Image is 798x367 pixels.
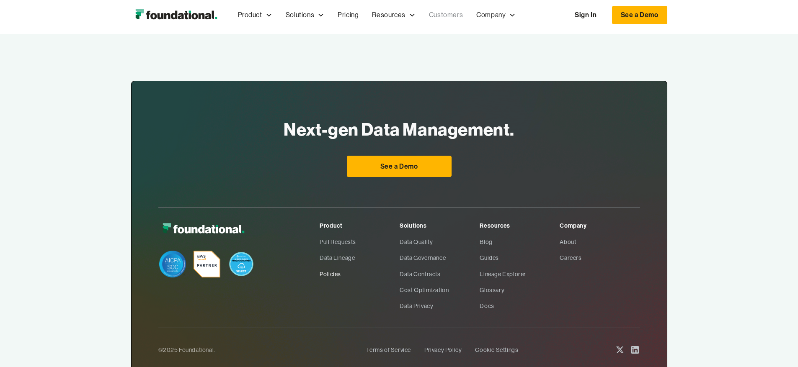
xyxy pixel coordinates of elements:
a: Glossary [480,282,560,298]
a: Lineage Explorer [480,266,560,282]
a: home [131,7,221,23]
img: SOC Badge [159,251,186,277]
a: See a Demo [347,156,452,177]
img: Foundational Logo [131,7,221,23]
div: Solutions [400,221,480,230]
div: Solutions [286,10,314,21]
a: Data Lineage [320,250,400,266]
a: Cookie Settings [475,342,518,358]
div: Company [470,1,522,29]
a: Terms of Service [366,342,411,358]
a: Data Quality [400,234,480,250]
a: Pull Requests [320,234,400,250]
div: Resources [372,10,405,21]
div: Resources [480,221,560,230]
a: Data Governance [400,250,480,266]
div: ©2025 Foundational. [158,345,360,354]
div: Product [231,1,279,29]
a: Blog [480,234,560,250]
a: Careers [560,250,640,266]
a: Sign In [566,6,605,24]
a: Data Privacy [400,298,480,314]
div: Solutions [279,1,331,29]
a: Guides [480,250,560,266]
div: Company [476,10,506,21]
div: Company [560,221,640,230]
iframe: Chat Widget [756,327,798,367]
div: Product [238,10,262,21]
a: Privacy Policy [424,342,462,358]
img: Foundational Logo White [158,221,248,237]
a: Data Contracts [400,266,480,282]
a: Policies [320,266,400,282]
a: See a Demo [612,6,667,24]
div: Product [320,221,400,230]
h2: Next-gen Data Management. [284,116,514,142]
a: Docs [480,298,560,314]
a: Pricing [331,1,365,29]
div: Resources [365,1,422,29]
a: Customers [422,1,470,29]
a: About [560,234,640,250]
a: Cost Optimization [400,282,480,298]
